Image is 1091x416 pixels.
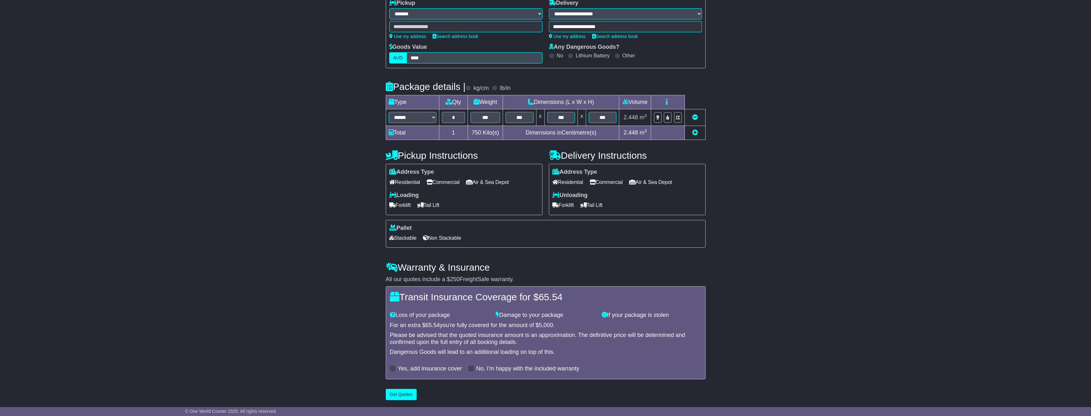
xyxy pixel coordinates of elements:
span: Tail Lift [580,200,603,210]
td: Qty [439,95,468,109]
div: Please be advised that the quoted insurance amount is an approximation. The definitive price will... [390,332,701,346]
a: Search address book [592,34,638,39]
span: Commercial [427,177,460,187]
span: Forklift [552,200,574,210]
td: Kilo(s) [468,126,503,140]
td: Total [386,126,439,140]
label: Goods Value [389,44,427,51]
div: If your package is stolen [599,312,705,319]
td: x [578,109,586,126]
span: 65.54 [426,322,440,328]
h4: Delivery Instructions [549,150,706,161]
label: Pallet [389,225,412,232]
label: AUD [389,52,407,63]
span: Residential [552,177,583,187]
span: Residential [389,177,420,187]
span: m [640,129,647,136]
span: 250 [450,276,460,282]
h4: Transit Insurance Coverage for $ [390,292,701,302]
span: m [640,114,647,120]
h4: Pickup Instructions [386,150,542,161]
label: Any Dangerous Goods? [549,44,620,51]
label: No, I'm happy with the included warranty [476,365,579,372]
label: lb/in [500,85,510,92]
span: Air & Sea Depot [466,177,509,187]
span: © One World Courier 2025. All rights reserved. [185,409,277,414]
div: Loss of your package [387,312,493,319]
span: 2.448 [624,114,638,120]
span: 65.54 [539,292,563,302]
td: Dimensions (L x W x H) [503,95,619,109]
span: Air & Sea Depot [629,177,672,187]
span: Commercial [590,177,623,187]
label: Unloading [552,192,588,199]
td: Weight [468,95,503,109]
div: All our quotes include a $ FreightSafe warranty. [386,276,706,283]
span: 750 [472,129,481,136]
div: Damage to your package [492,312,599,319]
div: Dangerous Goods will lead to an additional loading on top of this. [390,349,701,356]
label: Yes, add insurance cover [398,365,462,372]
td: Type [386,95,439,109]
label: Lithium Battery [576,53,610,59]
span: Tail Lift [417,200,440,210]
span: Non Stackable [423,233,461,243]
a: Remove this item [692,114,698,120]
div: For an extra $ you're fully covered for the amount of $ . [390,322,701,329]
h4: Warranty & Insurance [386,262,706,273]
span: 5,000 [539,322,553,328]
label: kg/cm [473,85,489,92]
a: Search address book [433,34,478,39]
h4: Package details | [386,81,466,92]
td: x [536,109,544,126]
label: Address Type [389,169,434,176]
span: Forklift [389,200,411,210]
span: Stackable [389,233,417,243]
sup: 3 [644,113,647,118]
button: Get Quotes [386,389,417,400]
td: Volume [619,95,651,109]
label: Other [622,53,635,59]
a: Use my address [389,34,426,39]
sup: 3 [644,128,647,133]
td: Dimensions in Centimetre(s) [503,126,619,140]
a: Use my address [549,34,586,39]
span: 2.448 [624,129,638,136]
td: 1 [439,126,468,140]
label: Loading [389,192,419,199]
a: Add new item [692,129,698,136]
label: No [557,53,563,59]
label: Address Type [552,169,597,176]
